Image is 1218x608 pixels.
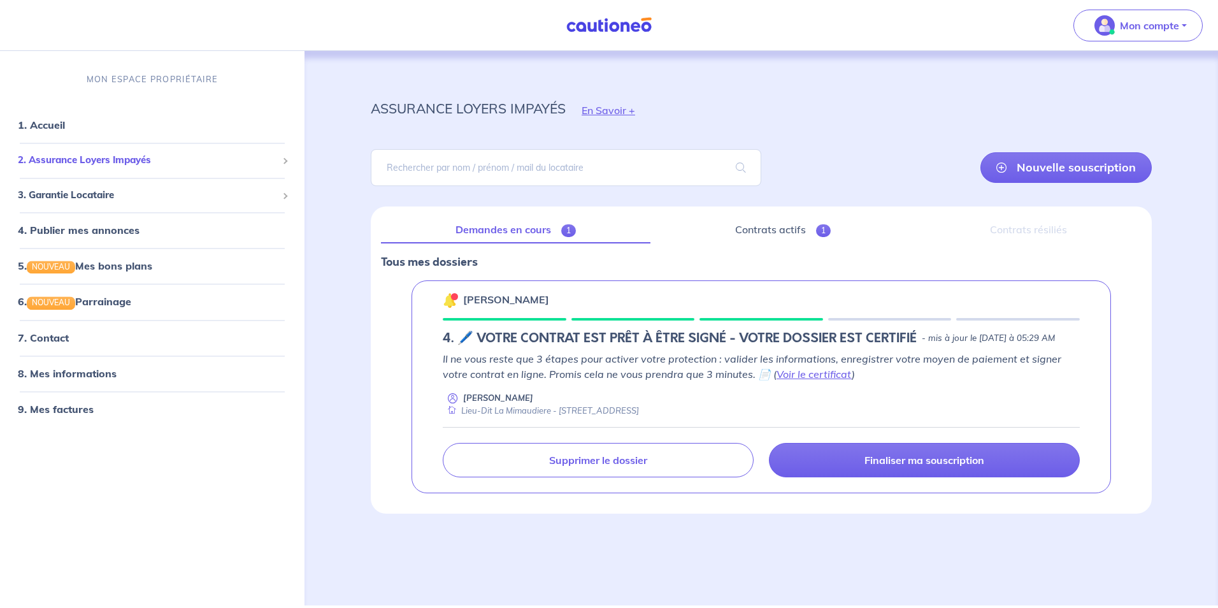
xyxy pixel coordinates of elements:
p: [PERSON_NAME] [463,292,549,307]
div: 8. Mes informations [5,361,299,386]
a: 6.NOUVEAUParrainage [18,296,131,308]
span: 1 [561,224,576,237]
div: 2. Assurance Loyers Impayés [5,148,299,173]
a: 9. Mes factures [18,403,94,416]
div: 1. Accueil [5,113,299,138]
img: Cautioneo [561,17,657,33]
div: 4. Publier mes annonces [5,218,299,243]
span: 3. Garantie Locataire [18,188,277,203]
p: MON ESPACE PROPRIÉTAIRE [87,73,218,85]
a: Contrats actifs1 [661,217,905,243]
p: Il ne vous reste que 3 étapes pour activer votre protection : valider les informations, enregistr... [443,351,1080,382]
div: state: CONTRACT-INFO-IN-PROGRESS, Context: NEW,CHOOSE-CERTIFICATE,ALONE,LESSOR-DOCUMENTS [443,331,1080,346]
span: 1 [816,224,831,237]
a: 8. Mes informations [18,367,117,380]
a: 7. Contact [18,331,69,344]
a: 1. Accueil [18,119,65,132]
p: Mon compte [1120,18,1179,33]
img: illu_account_valid_menu.svg [1094,15,1115,36]
button: illu_account_valid_menu.svgMon compte [1073,10,1203,41]
a: 4. Publier mes annonces [18,224,140,237]
a: Supprimer le dossier [443,443,754,477]
div: 7. Contact [5,325,299,351]
input: Rechercher par nom / prénom / mail du locataire [371,149,761,186]
a: Voir le certificat [777,368,852,380]
p: Tous mes dossiers [381,254,1142,270]
p: [PERSON_NAME] [463,392,533,404]
span: search [720,150,761,185]
a: Demandes en cours1 [381,217,650,243]
div: 5.NOUVEAUMes bons plans [5,254,299,279]
p: Supprimer le dossier [549,454,647,467]
img: 🔔 [443,293,458,308]
a: Nouvelle souscription [980,152,1152,183]
p: - mis à jour le [DATE] à 05:29 AM [922,332,1055,345]
div: 6.NOUVEAUParrainage [5,289,299,315]
div: 3. Garantie Locataire [5,183,299,208]
p: assurance loyers impayés [371,97,566,120]
a: Finaliser ma souscription [769,443,1080,477]
button: En Savoir + [566,92,651,129]
div: 9. Mes factures [5,396,299,422]
h5: 4. 🖊️ VOTRE CONTRAT EST PRÊT À ÊTRE SIGNÉ - VOTRE DOSSIER EST CERTIFIÉ [443,331,917,346]
div: Lieu-Dit La Mimaudiere - [STREET_ADDRESS] [443,405,639,417]
span: 2. Assurance Loyers Impayés [18,154,277,168]
p: Finaliser ma souscription [864,454,984,467]
a: 5.NOUVEAUMes bons plans [18,260,152,273]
